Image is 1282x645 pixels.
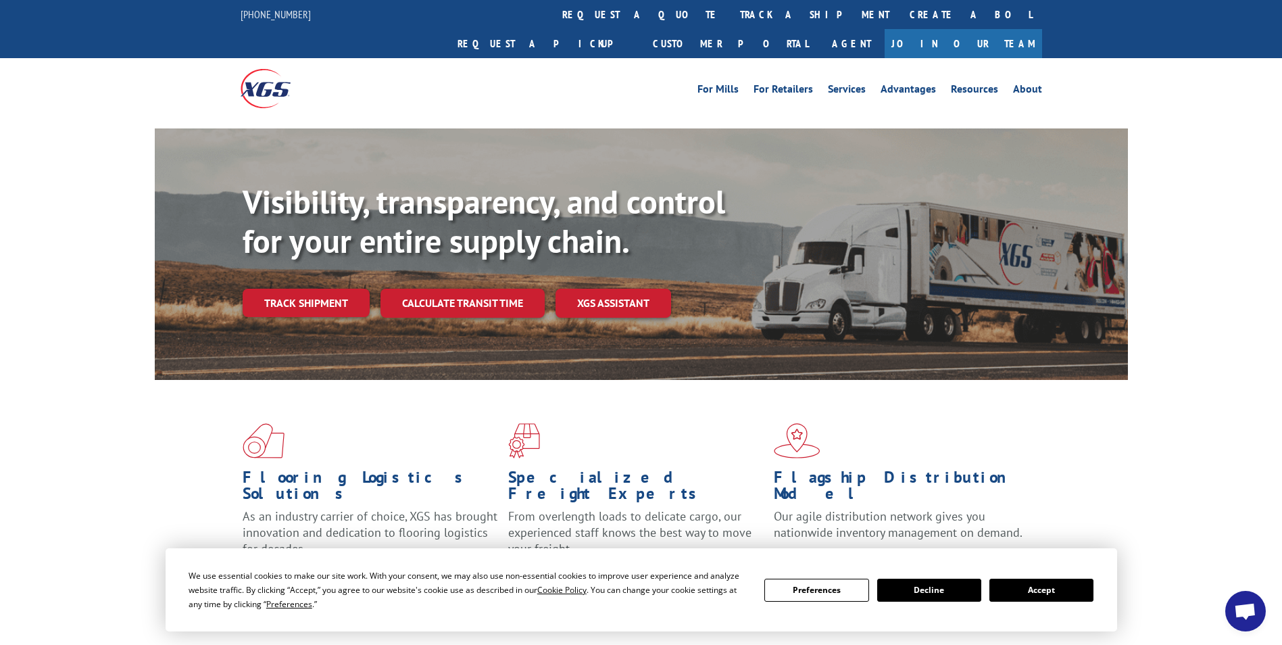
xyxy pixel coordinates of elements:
[241,7,311,21] a: [PHONE_NUMBER]
[1225,591,1266,631] div: Open chat
[243,423,285,458] img: xgs-icon-total-supply-chain-intelligence-red
[243,181,725,262] b: Visibility, transparency, and control for your entire supply chain.
[508,469,764,508] h1: Specialized Freight Experts
[166,548,1117,631] div: Cookie Consent Prompt
[697,84,739,99] a: For Mills
[989,579,1093,602] button: Accept
[754,84,813,99] a: For Retailers
[764,579,868,602] button: Preferences
[243,508,497,556] span: As an industry carrier of choice, XGS has brought innovation and dedication to flooring logistics...
[508,508,764,569] p: From overlength loads to delicate cargo, our experienced staff knows the best way to move your fr...
[877,579,981,602] button: Decline
[266,598,312,610] span: Preferences
[774,508,1022,540] span: Our agile distribution network gives you nationwide inventory management on demand.
[951,84,998,99] a: Resources
[828,84,866,99] a: Services
[774,469,1029,508] h1: Flagship Distribution Model
[380,289,545,318] a: Calculate transit time
[447,29,643,58] a: Request a pickup
[243,469,498,508] h1: Flooring Logistics Solutions
[643,29,818,58] a: Customer Portal
[537,584,587,596] span: Cookie Policy
[881,84,936,99] a: Advantages
[818,29,885,58] a: Agent
[508,423,540,458] img: xgs-icon-focused-on-flooring-red
[189,569,748,611] div: We use essential cookies to make our site work. With your consent, we may also use non-essential ...
[1013,84,1042,99] a: About
[556,289,671,318] a: XGS ASSISTANT
[774,423,820,458] img: xgs-icon-flagship-distribution-model-red
[885,29,1042,58] a: Join Our Team
[243,289,370,317] a: Track shipment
